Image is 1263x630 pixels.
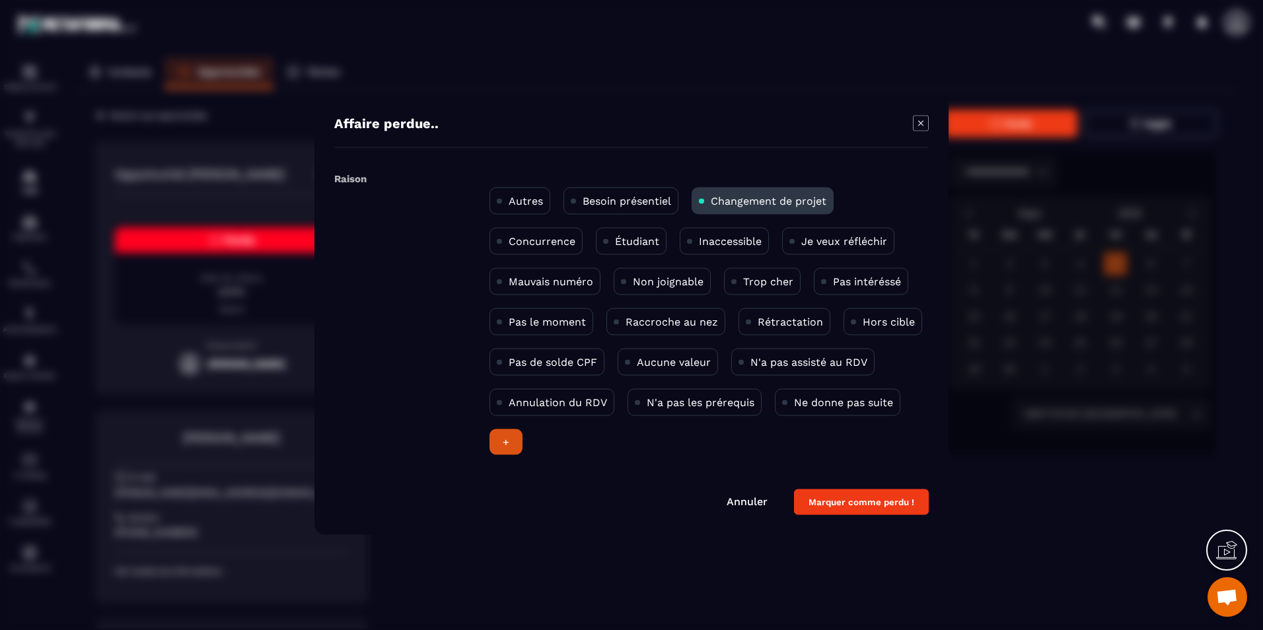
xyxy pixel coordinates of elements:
[509,396,607,409] p: Annulation du RDV
[699,235,762,248] p: Inaccessible
[633,275,704,288] p: Non joignable
[615,235,659,248] p: Étudiant
[583,195,671,207] p: Besoin présentiel
[758,316,823,328] p: Rétractation
[1208,577,1247,617] a: Ouvrir le chat
[509,356,597,368] p: Pas de solde CPF
[711,195,826,207] p: Changement de projet
[794,489,929,515] button: Marquer comme perdu !
[833,275,901,288] p: Pas intéréssé
[801,235,887,248] p: Je veux réfléchir
[794,396,893,409] p: Ne donne pas suite
[727,495,768,508] a: Annuler
[647,396,754,409] p: N'a pas les prérequis
[334,173,367,185] label: Raison
[750,356,867,368] p: N'a pas assisté au RDV
[509,195,543,207] p: Autres
[509,316,586,328] p: Pas le moment
[637,356,711,368] p: Aucune valeur
[626,316,718,328] p: Raccroche au nez
[509,275,593,288] p: Mauvais numéro
[743,275,793,288] p: Trop cher
[489,429,523,455] div: +
[509,235,575,248] p: Concurrence
[863,316,915,328] p: Hors cible
[334,116,439,134] h4: Affaire perdue..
